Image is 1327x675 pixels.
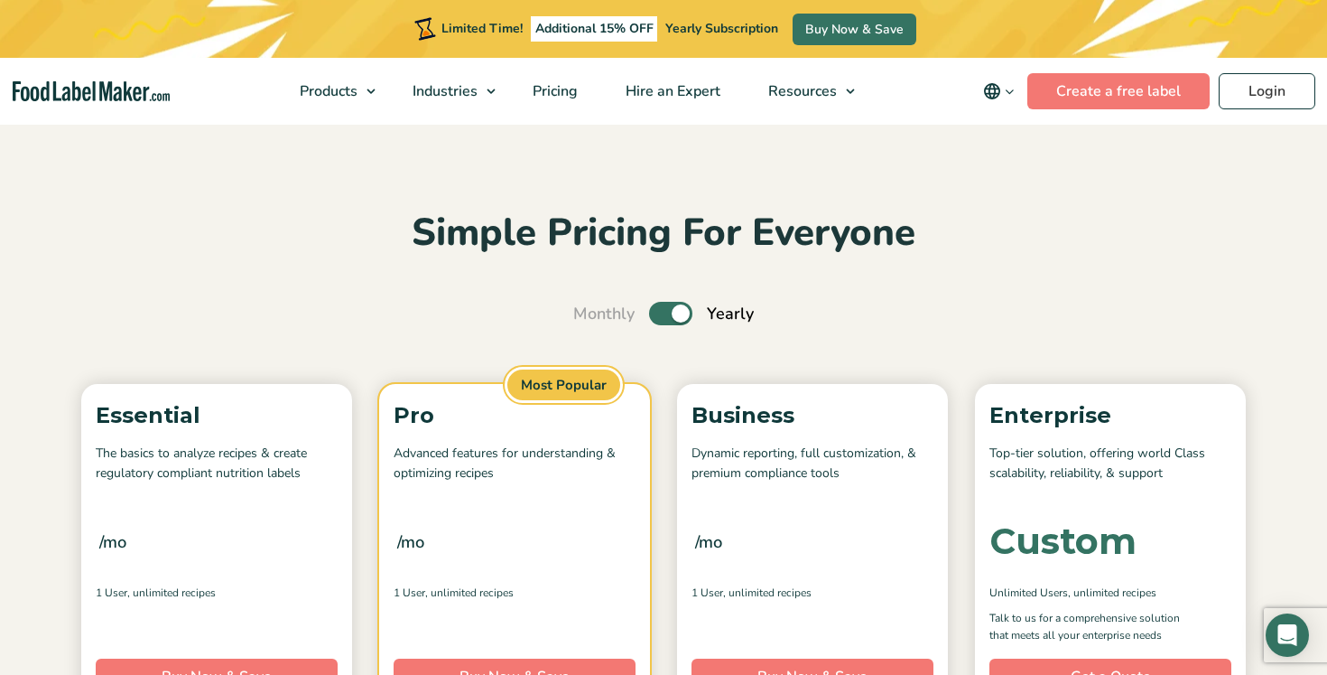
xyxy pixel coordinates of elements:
[691,444,933,484] p: Dynamic reporting, full customization, & premium compliance tools
[276,58,385,125] a: Products
[441,20,523,37] span: Limited Time!
[96,444,338,484] p: The basics to analyze recipes & create regulatory compliant nutrition labels
[509,58,598,125] a: Pricing
[1219,73,1315,109] a: Login
[665,20,778,37] span: Yearly Subscription
[989,610,1197,644] p: Talk to us for a comprehensive solution that meets all your enterprise needs
[99,530,126,555] span: /mo
[397,530,424,555] span: /mo
[989,398,1231,433] p: Enterprise
[573,302,635,326] span: Monthly
[1266,614,1309,657] div: Open Intercom Messenger
[389,58,505,125] a: Industries
[72,209,1255,258] h2: Simple Pricing For Everyone
[649,302,692,325] label: Toggle
[989,523,1137,559] div: Custom
[602,58,740,125] a: Hire an Expert
[989,444,1231,484] p: Top-tier solution, offering world Class scalability, reliability, & support
[527,81,580,101] span: Pricing
[707,302,754,326] span: Yearly
[394,585,425,601] span: 1 User
[1027,73,1210,109] a: Create a free label
[763,81,839,101] span: Resources
[695,530,722,555] span: /mo
[691,398,933,433] p: Business
[723,585,812,601] span: , Unlimited Recipes
[745,58,864,125] a: Resources
[531,16,658,42] span: Additional 15% OFF
[1068,585,1156,601] span: , Unlimited Recipes
[425,585,514,601] span: , Unlimited Recipes
[989,585,1068,601] span: Unlimited Users
[620,81,722,101] span: Hire an Expert
[793,14,916,45] a: Buy Now & Save
[691,585,723,601] span: 1 User
[394,444,636,484] p: Advanced features for understanding & optimizing recipes
[394,398,636,433] p: Pro
[407,81,479,101] span: Industries
[96,585,127,601] span: 1 User
[505,367,623,404] span: Most Popular
[96,398,338,433] p: Essential
[294,81,359,101] span: Products
[127,585,216,601] span: , Unlimited Recipes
